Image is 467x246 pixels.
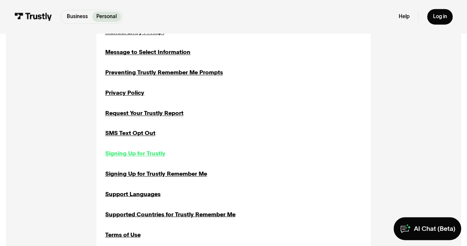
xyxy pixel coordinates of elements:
a: Request Your Trustly Report [105,109,183,117]
a: Preventing Trustly Remember Me Prompts [105,68,223,77]
a: Terms of Use [105,230,141,239]
a: Signing Up for Trustly [105,149,165,158]
a: Signing Up for Trustly Remember Me [105,169,207,178]
div: AI Chat (Beta) [414,225,456,233]
p: Personal [96,13,117,21]
div: Log in [433,13,447,20]
a: Log in [427,9,453,24]
a: Support Languages [105,189,161,198]
a: Message to Select Information [105,48,190,56]
a: Personal [92,11,121,22]
a: AI Chat (Beta) [394,217,461,240]
p: Business [67,13,88,21]
a: Privacy Policy [105,88,144,97]
a: Help [399,13,409,20]
img: Trustly Logo [14,13,52,20]
a: Supported Countries for Trustly Remember Me [105,210,236,218]
a: Business [62,11,92,22]
a: SMS Text Opt Out [105,129,155,137]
